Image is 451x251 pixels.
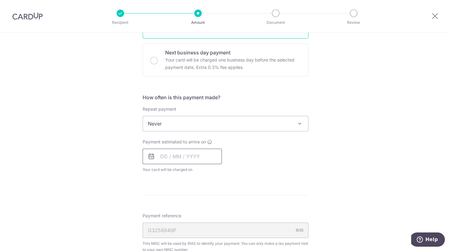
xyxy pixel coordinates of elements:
span: Your card will be charged on [143,167,222,173]
div: 9/35 [296,227,303,233]
span: Payment reference [143,213,181,219]
span: Never [143,116,308,131]
label: Repeat payment [143,106,176,112]
p: Document [253,19,299,26]
p: Recipient [97,19,143,26]
p: Review [331,19,376,26]
span: Never [143,116,308,131]
p: Amount [175,19,221,26]
iframe: Opens a widget where you can find more information [411,232,445,248]
input: DD / MM / YYYY [143,149,222,164]
img: CardUp [12,12,43,20]
p: Your card will be charged one business day before the selected payment date. Extra 0.3% fee applies. [165,56,301,71]
p: Next business day payment [165,49,301,56]
h5: How often is this payment made? [143,94,308,101]
span: Payment estimated to arrive on [143,139,206,145]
